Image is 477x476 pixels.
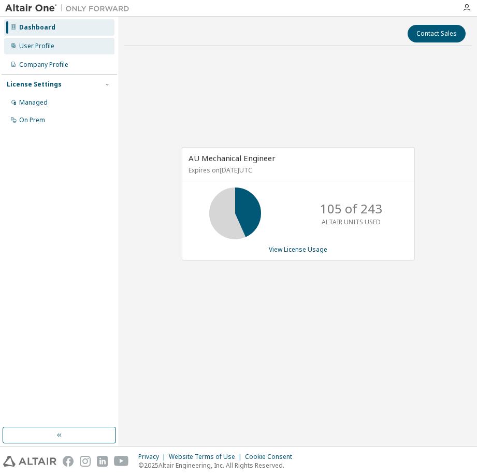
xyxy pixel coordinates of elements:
img: instagram.svg [80,456,91,467]
p: 105 of 243 [320,200,382,218]
div: License Settings [7,80,62,89]
img: Altair One [5,3,135,13]
div: Cookie Consent [245,453,298,461]
span: AU Mechanical Engineer [189,153,276,163]
button: Contact Sales [408,25,466,42]
img: altair_logo.svg [3,456,56,467]
div: Company Profile [19,61,68,69]
div: Privacy [138,453,169,461]
div: User Profile [19,42,54,50]
p: © 2025 Altair Engineering, Inc. All Rights Reserved. [138,461,298,470]
div: On Prem [19,116,45,124]
img: facebook.svg [63,456,74,467]
div: Dashboard [19,23,55,32]
p: ALTAIR UNITS USED [322,218,381,226]
p: Expires on [DATE] UTC [189,166,406,175]
div: Website Terms of Use [169,453,245,461]
a: View License Usage [269,245,327,254]
img: youtube.svg [114,456,129,467]
img: linkedin.svg [97,456,108,467]
div: Managed [19,98,48,107]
